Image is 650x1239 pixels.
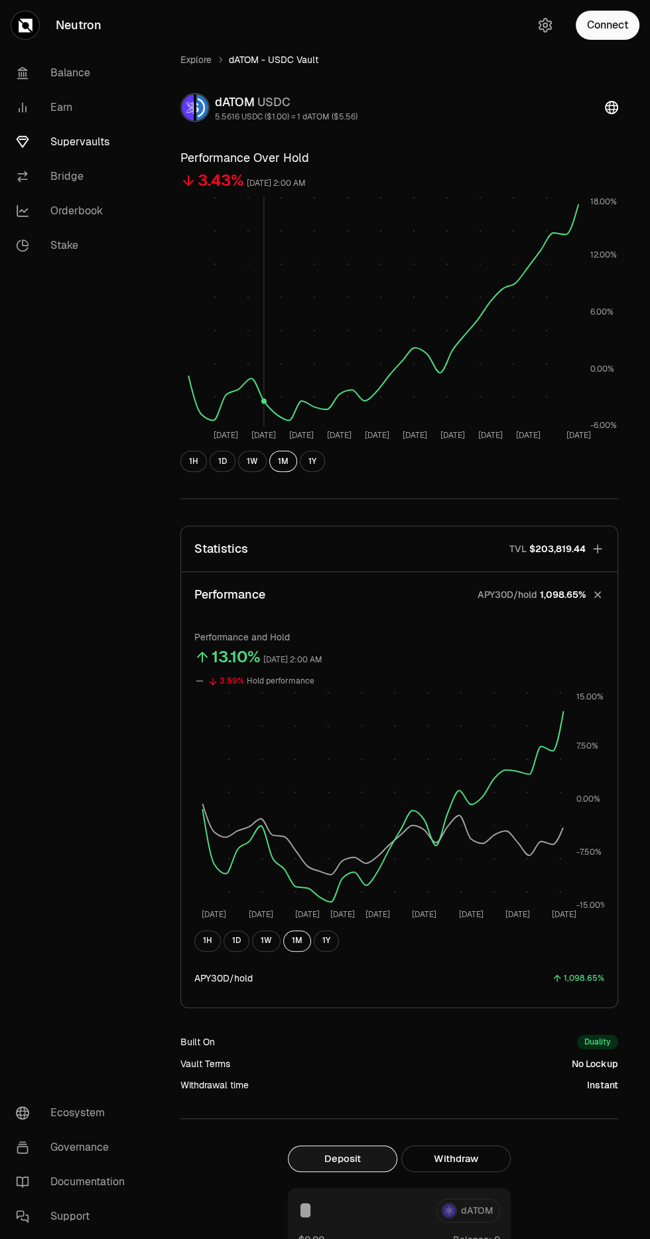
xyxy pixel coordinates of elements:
a: Stake [5,228,143,263]
button: 1D [210,451,235,472]
tspan: [DATE] [202,909,226,920]
tspan: [DATE] [552,909,576,920]
p: TVL [509,542,527,555]
p: Performance and Hold [194,630,604,644]
tspan: [DATE] [566,430,591,441]
tspan: [DATE] [412,909,436,920]
tspan: [DATE] [440,430,465,441]
div: [DATE] 2:00 AM [263,652,322,668]
tspan: [DATE] [458,909,483,920]
tspan: [DATE] [330,909,355,920]
tspan: 18.00% [590,196,617,207]
tspan: [DATE] [249,909,273,920]
tspan: -15.00% [576,900,607,911]
button: Deposit [288,1145,397,1172]
tspan: [DATE] [214,430,238,441]
div: 1,098.65% [564,971,604,986]
button: 1W [238,451,267,472]
tspan: [DATE] [365,430,389,441]
div: No Lockup [572,1057,618,1070]
tspan: -6.00% [590,420,617,431]
button: Connect [576,11,639,40]
span: USDC [257,94,291,109]
div: Duality [577,1035,618,1049]
tspan: [DATE] [251,430,276,441]
img: USDC Logo [196,94,208,121]
div: PerformanceAPY30D/hold1,098.65% [181,617,617,1007]
a: Support [5,1199,143,1234]
button: StatisticsTVL$203,819.44 [181,526,617,571]
div: 5.5616 USDC ($1.00) = 1 dATOM ($5.56) [215,111,357,122]
nav: breadcrumb [180,53,618,66]
tspan: 0.00% [590,364,614,374]
button: 1Y [300,451,325,472]
button: 1M [283,930,311,952]
span: 1,098.65% [540,588,586,601]
a: Balance [5,56,143,90]
div: Instant [587,1078,618,1092]
button: 1H [180,451,207,472]
a: Supervaults [5,125,143,159]
span: dATOM - USDC Vault [229,53,318,66]
button: PerformanceAPY30D/hold1,098.65% [181,572,617,617]
a: Bridge [5,159,143,194]
button: Withdraw [401,1145,511,1172]
tspan: 7.50% [576,741,598,751]
button: 1D [224,930,249,952]
div: Vault Terms [180,1057,230,1070]
div: Built On [180,1035,215,1049]
tspan: 15.00% [576,692,604,702]
p: Performance [194,585,265,604]
a: Earn [5,90,143,125]
a: Governance [5,1130,143,1165]
tspan: [DATE] [295,909,320,920]
tspan: [DATE] [365,909,390,920]
tspan: 12.00% [590,250,617,260]
tspan: [DATE] [403,430,427,441]
img: dATOM Logo [182,94,194,121]
div: Hold performance [247,674,314,689]
div: 13.10% [212,646,261,668]
div: 3.59% [220,674,244,689]
tspan: [DATE] [327,430,352,441]
a: Explore [180,53,212,66]
tspan: -7.50% [576,847,602,857]
tspan: [DATE] [289,430,314,441]
tspan: [DATE] [516,430,541,441]
tspan: 0.00% [576,794,600,804]
p: APY30D/hold [478,588,537,601]
tspan: [DATE] [478,430,503,441]
div: APY30D/hold [194,972,253,985]
h3: Performance Over Hold [180,149,618,167]
button: 1Y [314,930,339,952]
div: 3.43% [198,170,244,191]
a: Documentation [5,1165,143,1199]
tspan: [DATE] [505,909,530,920]
div: dATOM [215,93,357,111]
button: 1W [252,930,281,952]
p: Statistics [194,540,248,558]
button: 1M [269,451,297,472]
div: Withdrawal time [180,1078,249,1092]
span: $203,819.44 [529,542,586,555]
tspan: 6.00% [590,307,614,317]
div: [DATE] 2:00 AM [247,176,306,191]
button: 1H [194,930,221,952]
a: Orderbook [5,194,143,228]
a: Ecosystem [5,1096,143,1130]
